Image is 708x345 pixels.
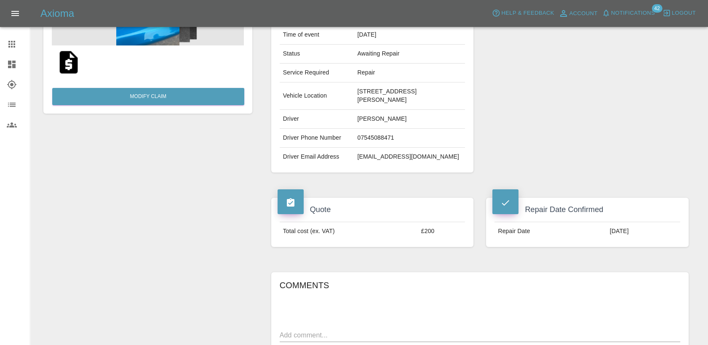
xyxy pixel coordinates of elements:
h4: Repair Date Confirmed [492,204,682,215]
span: Account [569,9,598,19]
img: original/6e4700d4-bc75-4434-ac9a-d811f102a702 [55,49,82,76]
span: Notifications [611,8,655,18]
td: [EMAIL_ADDRESS][DOMAIN_NAME] [354,148,465,166]
td: Vehicle Location [280,82,354,110]
td: Time of event [280,26,354,45]
h6: Comments [280,279,680,292]
button: Notifications [600,7,657,20]
a: Modify Claim [52,88,244,105]
td: £200 [418,222,465,241]
td: [STREET_ADDRESS][PERSON_NAME] [354,82,465,110]
td: [PERSON_NAME] [354,110,465,129]
h5: Axioma [40,7,74,20]
td: Repair [354,64,465,82]
button: Help & Feedback [490,7,556,20]
td: Repair Date [494,222,606,241]
td: 07545088471 [354,129,465,148]
button: Open drawer [5,3,25,24]
span: Help & Feedback [501,8,554,18]
td: Total cost (ex. VAT) [280,222,418,241]
td: Service Required [280,64,354,82]
td: [DATE] [606,222,680,241]
h4: Quote [278,204,468,215]
td: Driver Phone Number [280,129,354,148]
a: Account [556,7,600,20]
button: Logout [660,7,698,20]
span: Logout [672,8,696,18]
td: Driver [280,110,354,129]
td: Awaiting Repair [354,45,465,64]
td: Driver Email Address [280,148,354,166]
span: 42 [652,4,662,13]
td: [DATE] [354,26,465,45]
td: Status [280,45,354,64]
